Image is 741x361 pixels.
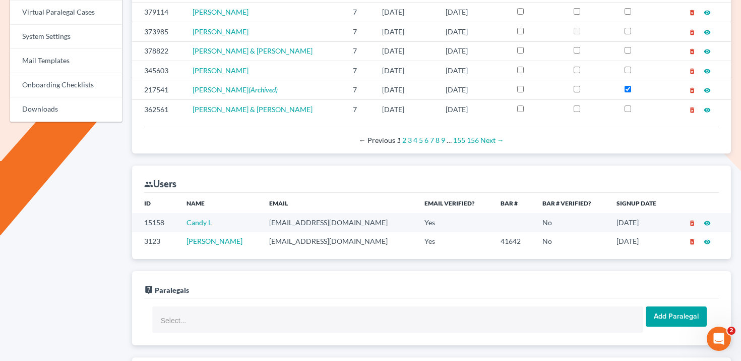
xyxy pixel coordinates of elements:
i: delete_forever [689,220,696,227]
td: [DATE] [374,41,438,61]
em: Page 1 [397,136,401,144]
i: delete_forever [689,29,696,36]
span: … [447,136,452,144]
input: Add Paralegal [646,306,707,327]
th: Signup Date [608,193,673,213]
a: visibility [704,85,711,94]
td: [DATE] [438,99,509,119]
td: 7 [345,22,374,41]
a: Virtual Paralegal Cases [10,1,122,25]
td: [DATE] [438,61,509,80]
td: 373985 [132,22,184,41]
i: delete_forever [689,48,696,55]
th: Email [261,193,416,213]
a: [PERSON_NAME] & [PERSON_NAME] [193,46,313,55]
td: [DATE] [438,22,509,41]
a: delete_forever [689,85,696,94]
a: System Settings [10,25,122,49]
td: 41642 [492,232,534,251]
i: visibility [704,48,711,55]
a: Page 9 [441,136,445,144]
a: Page 3 [408,136,412,144]
a: Page 155 [453,136,465,144]
i: delete_forever [689,238,696,245]
i: visibility [704,220,711,227]
a: visibility [704,46,711,55]
a: Onboarding Checklists [10,73,122,97]
td: 7 [345,99,374,119]
a: [PERSON_NAME] [187,237,242,245]
div: Users [144,178,176,190]
a: Page 7 [430,136,434,144]
i: delete_forever [689,87,696,94]
td: 217541 [132,80,184,99]
td: Yes [416,232,492,251]
td: [DATE] [438,41,509,61]
td: [DATE] [374,22,438,41]
a: visibility [704,8,711,16]
a: visibility [704,27,711,36]
a: Page 5 [419,136,423,144]
td: [DATE] [438,80,509,99]
td: 378822 [132,41,184,61]
a: visibility [704,237,711,245]
a: [PERSON_NAME] [193,27,249,36]
a: Page 4 [413,136,417,144]
a: delete_forever [689,66,696,75]
td: No [534,232,608,251]
span: 2 [727,327,735,335]
td: No [534,213,608,232]
a: [PERSON_NAME] [193,8,249,16]
td: 379114 [132,3,184,22]
td: 15158 [132,213,178,232]
div: Pagination [152,135,711,145]
a: delete_forever [689,46,696,55]
td: Yes [416,213,492,232]
a: Mail Templates [10,49,122,73]
th: ID [132,193,178,213]
i: visibility [704,9,711,16]
a: [PERSON_NAME] [193,66,249,75]
span: Previous page [359,136,395,144]
span: Paralegals [155,286,189,294]
td: 362561 [132,99,184,119]
td: [DATE] [374,99,438,119]
i: delete_forever [689,107,696,114]
th: Bar # Verified? [534,193,608,213]
i: visibility [704,29,711,36]
a: visibility [704,218,711,227]
td: 7 [345,41,374,61]
a: delete_forever [689,8,696,16]
th: Bar # [492,193,534,213]
a: visibility [704,66,711,75]
a: visibility [704,105,711,114]
th: Email Verified? [416,193,492,213]
a: delete_forever [689,218,696,227]
td: 7 [345,61,374,80]
i: delete_forever [689,68,696,75]
td: [DATE] [374,3,438,22]
i: visibility [704,68,711,75]
td: [DATE] [438,3,509,22]
i: visibility [704,107,711,114]
td: 3123 [132,232,178,251]
span: [PERSON_NAME] & [PERSON_NAME] [193,105,313,114]
td: [DATE] [608,213,673,232]
th: Name [178,193,262,213]
a: Page 8 [436,136,440,144]
td: [EMAIL_ADDRESS][DOMAIN_NAME] [261,213,416,232]
i: visibility [704,238,711,245]
a: delete_forever [689,27,696,36]
span: [PERSON_NAME] [193,85,249,94]
i: group [144,180,153,189]
td: [DATE] [374,80,438,99]
td: [DATE] [608,232,673,251]
td: [DATE] [374,61,438,80]
iframe: Intercom live chat [707,327,731,351]
a: Next page [480,136,504,144]
a: Page 2 [402,136,406,144]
